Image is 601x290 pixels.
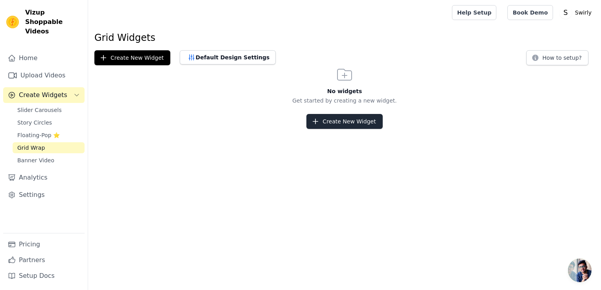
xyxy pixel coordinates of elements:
[13,130,85,141] a: Floating-Pop ⭐
[526,56,588,63] a: How to setup?
[88,87,601,95] h3: No widgets
[3,87,85,103] button: Create Widgets
[3,170,85,185] a: Analytics
[17,156,54,164] span: Banner Video
[13,105,85,116] a: Slider Carousels
[88,97,601,105] p: Get started by creating a new widget.
[94,50,170,65] button: Create New Widget
[6,16,19,28] img: Vizup
[563,9,568,17] text: S
[19,90,67,100] span: Create Widgets
[3,252,85,268] a: Partners
[94,31,595,44] h1: Grid Widgets
[452,5,496,20] a: Help Setup
[507,5,553,20] a: Book Demo
[559,6,595,20] button: S Swirly
[17,119,52,127] span: Story Circles
[3,187,85,203] a: Settings
[526,50,588,65] button: How to setup?
[17,131,60,139] span: Floating-Pop ⭐
[13,155,85,166] a: Banner Video
[25,8,81,36] span: Vizup Shoppable Videos
[17,144,45,152] span: Grid Wrap
[17,106,62,114] span: Slider Carousels
[13,142,85,153] a: Grid Wrap
[3,268,85,284] a: Setup Docs
[572,6,595,20] p: Swirly
[180,50,276,64] button: Default Design Settings
[3,50,85,66] a: Home
[3,68,85,83] a: Upload Videos
[3,237,85,252] a: Pricing
[13,117,85,128] a: Story Circles
[568,259,592,282] a: Open chat
[306,114,382,129] button: Create New Widget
